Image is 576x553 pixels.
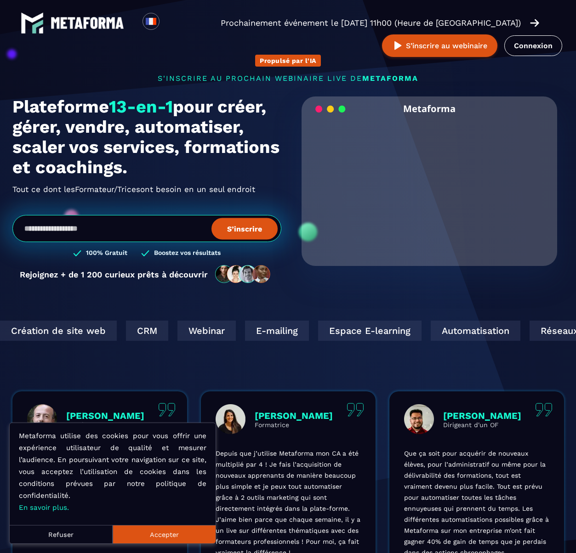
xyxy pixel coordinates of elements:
p: Formatrice [255,421,333,429]
div: Automatisation [431,321,520,341]
p: [PERSON_NAME] [443,410,521,421]
p: Rejoignez + de 1 200 curieux prêts à découvrir [20,270,208,279]
p: [PERSON_NAME] [66,410,144,421]
img: profile [404,404,434,434]
h3: Boostez vos résultats [154,249,221,258]
img: checked [141,249,149,258]
a: Connexion [504,35,562,56]
video: Your browser does not support the video tag. [308,121,551,242]
button: Refuser [10,525,113,543]
img: fr [145,16,157,27]
img: profile [216,404,245,434]
div: Search for option [160,13,182,33]
button: S’inscrire [211,218,278,239]
p: Prochainement événement le [DATE] 11h00 (Heure de [GEOGRAPHIC_DATA]) [221,17,521,29]
h2: Metaforma [403,96,456,121]
img: profile [27,404,57,434]
button: Accepter [113,525,216,543]
div: Webinar [177,321,236,341]
span: METAFORMA [362,74,418,83]
img: loading [315,105,346,113]
input: Search for option [167,17,174,28]
div: Espace E-learning [318,321,422,341]
img: logo [51,17,124,29]
button: S’inscrire au webinaire [382,34,497,57]
a: En savoir plus. [19,503,69,512]
div: CRM [126,321,168,341]
img: quote [347,403,364,417]
p: s'inscrire au prochain webinaire live de [12,74,564,83]
img: quote [158,403,176,417]
img: play [392,40,404,51]
img: community-people [212,265,274,284]
h3: 100% Gratuit [86,249,127,258]
p: Metaforma utilise des cookies pour vous offrir une expérience utilisateur de qualité et mesurer l... [19,430,206,513]
span: Formateur/Trices [75,182,140,197]
p: [PERSON_NAME] [255,410,333,421]
span: 13-en-1 [109,96,173,117]
img: logo [21,11,44,34]
h1: Plateforme pour créer, gérer, vendre, automatiser, scaler vos services, formations et coachings. [12,96,281,177]
div: E-mailing [245,321,309,341]
img: arrow-right [530,18,539,28]
p: Coach [66,421,144,429]
p: Dirigeant d'un OF [443,421,521,429]
h2: Tout ce dont les ont besoin en un seul endroit [12,182,281,197]
img: quote [535,403,553,417]
img: checked [73,249,81,258]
